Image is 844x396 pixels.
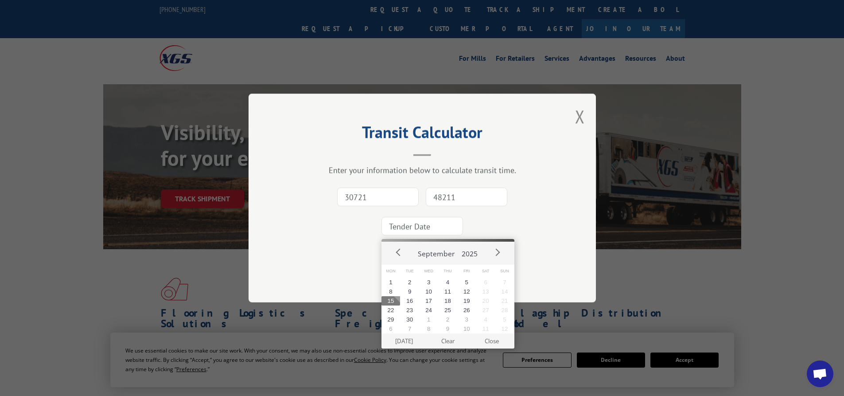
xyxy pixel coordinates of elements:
button: 14 [495,287,514,296]
button: 6 [381,324,401,333]
button: 7 [400,324,419,333]
button: 18 [438,296,457,306]
button: 19 [457,296,476,306]
span: Fri [457,265,476,278]
span: Tue [400,265,419,278]
button: 11 [476,324,495,333]
button: 4 [438,278,457,287]
button: Close modal [575,105,585,128]
button: 29 [381,315,401,324]
button: 20 [476,296,495,306]
span: Thu [438,265,457,278]
button: Close [470,333,513,349]
button: 10 [419,287,438,296]
h2: Transit Calculator [293,126,552,143]
button: 5 [495,315,514,324]
button: 7 [495,278,514,287]
button: 16 [400,296,419,306]
button: 1 [381,278,401,287]
button: 2 [438,315,457,324]
button: 24 [419,306,438,315]
button: 9 [400,287,419,296]
span: Wed [419,265,438,278]
input: Dest. Zip [426,188,507,206]
span: Mon [381,265,401,278]
button: 10 [457,324,476,333]
input: Origin Zip [337,188,419,206]
button: 1 [419,315,438,324]
button: Clear [426,333,470,349]
button: Next [490,246,504,259]
button: 2 [400,278,419,287]
div: Open chat [807,361,833,387]
button: 11 [438,287,457,296]
button: 26 [457,306,476,315]
button: Prev [392,246,405,259]
span: Sat [476,265,495,278]
button: 17 [419,296,438,306]
button: [DATE] [382,333,426,349]
button: September [414,242,458,262]
button: 21 [495,296,514,306]
button: 3 [457,315,476,324]
button: 30 [400,315,419,324]
button: 15 [381,296,401,306]
span: Sun [495,265,514,278]
button: 2025 [458,242,481,262]
button: 22 [381,306,401,315]
button: 12 [457,287,476,296]
button: 8 [419,324,438,333]
button: 12 [495,324,514,333]
button: 28 [495,306,514,315]
button: 9 [438,324,457,333]
div: Enter your information below to calculate transit time. [293,165,552,175]
button: 13 [476,287,495,296]
button: 5 [457,278,476,287]
input: Tender Date [381,217,463,235]
button: 23 [400,306,419,315]
button: 8 [381,287,401,296]
button: 6 [476,278,495,287]
button: 3 [419,278,438,287]
button: 25 [438,306,457,315]
button: 27 [476,306,495,315]
button: 4 [476,315,495,324]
